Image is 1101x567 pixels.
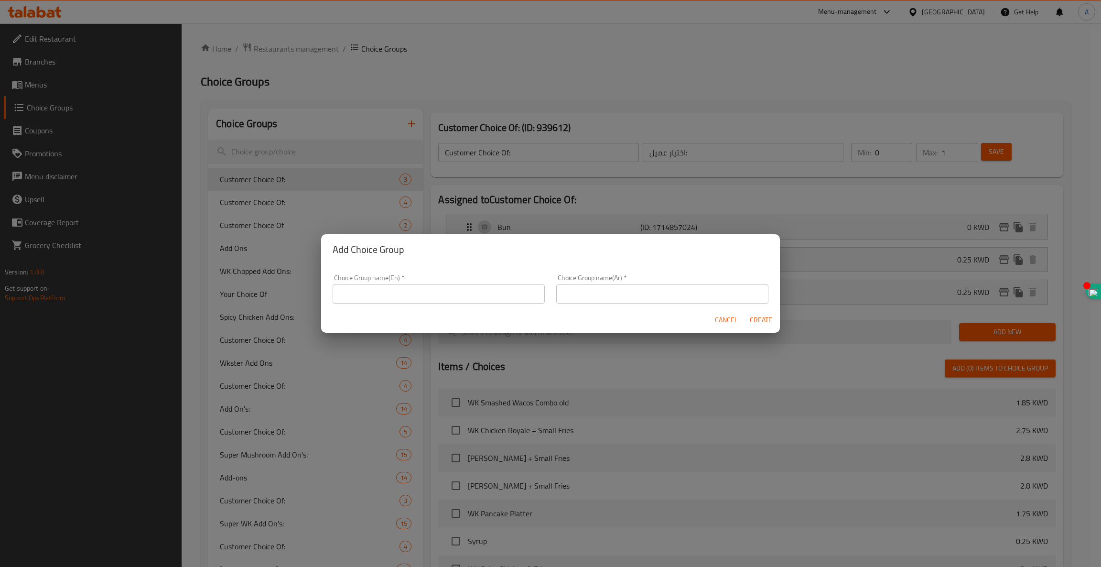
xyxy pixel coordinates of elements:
span: Cancel [715,314,738,326]
button: Cancel [711,311,742,329]
span: Create [749,314,772,326]
input: Please enter Choice Group name(ar) [556,284,768,304]
input: Please enter Choice Group name(en) [333,284,545,304]
button: Create [745,311,776,329]
h2: Add Choice Group [333,242,768,257]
